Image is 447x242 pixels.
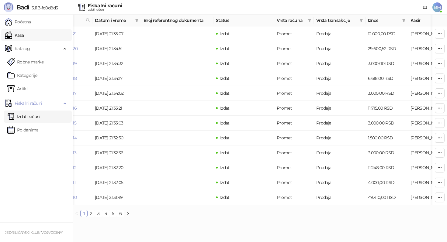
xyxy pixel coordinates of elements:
[314,41,366,56] td: Prodaja
[213,15,274,26] th: Status
[366,160,408,175] td: 11.248,00 RSD
[92,86,141,101] td: [DATE] 21:34:02
[126,212,130,215] span: right
[102,210,109,217] a: 4
[314,56,366,71] td: Prodaja
[5,230,63,235] small: JEDRILIČARSKI KLUB "VOJVODINA"
[110,210,116,217] a: 5
[88,8,122,11] div: Izdati računi
[220,90,230,96] span: Izdat
[314,86,366,101] td: Prodaja
[314,26,366,41] td: Prodaja
[109,210,117,217] li: 5
[314,131,366,145] td: Prodaja
[92,71,141,86] td: [DATE] 21:34:17
[220,180,230,185] span: Izdat
[92,41,141,56] td: [DATE] 21:34:51
[5,16,31,28] a: Početna
[274,145,314,160] td: Promet
[366,86,408,101] td: 3.000,00 RSD
[314,101,366,116] td: Prodaja
[92,101,141,116] td: [DATE] 21:33:21
[124,210,131,217] button: right
[92,56,141,71] td: [DATE] 21:34:32
[7,124,38,136] a: Po danima
[134,16,140,25] span: filter
[366,116,408,131] td: 3.000,00 RSD
[274,41,314,56] td: Promet
[366,101,408,116] td: 11.715,00 RSD
[124,210,131,217] li: Sledeća strana
[366,56,408,71] td: 3.000,00 RSD
[366,26,408,41] td: 12.000,00 RSD
[220,105,230,111] span: Izdat
[7,111,40,123] a: Izdati računi
[92,116,141,131] td: [DATE] 21:33:03
[220,31,230,36] span: Izdat
[401,16,407,25] span: filter
[15,97,42,109] span: Fiskalni računi
[95,17,133,24] span: Datum i vreme
[274,116,314,131] td: Promet
[92,26,141,41] td: [DATE] 21:35:07
[220,135,230,141] span: Izdat
[92,160,141,175] td: [DATE] 21:32:20
[92,175,141,190] td: [DATE] 21:32:05
[220,46,230,51] span: Izdat
[16,4,29,11] span: Badi
[75,212,78,215] span: left
[308,19,311,22] span: filter
[402,19,406,22] span: filter
[274,71,314,86] td: Promet
[314,15,366,26] th: Vrsta transakcije
[358,16,364,25] span: filter
[274,26,314,41] td: Promet
[5,29,24,41] a: Kasa
[316,17,357,24] span: Vrsta transakcije
[307,16,313,25] span: filter
[135,19,139,22] span: filter
[366,131,408,145] td: 1.500,00 RSD
[366,41,408,56] td: 29.600,52 RSD
[220,195,230,200] span: Izdat
[117,210,124,217] li: 6
[314,190,366,205] td: Prodaja
[92,131,141,145] td: [DATE] 21:32:50
[92,190,141,205] td: [DATE] 21:31:49
[95,210,102,217] a: 3
[274,15,314,26] th: Vrsta računa
[220,61,230,66] span: Izdat
[141,15,213,26] th: Broj referentnog dokumenta
[92,145,141,160] td: [DATE] 21:32:36
[88,210,95,217] a: 2
[274,175,314,190] td: Promet
[7,56,43,68] a: Robne marke
[7,83,29,95] a: ArtikliArtikli
[366,190,408,205] td: 49.410,00 RSD
[220,120,230,126] span: Izdat
[274,131,314,145] td: Promet
[314,145,366,160] td: Prodaja
[314,71,366,86] td: Prodaja
[7,69,37,81] a: Kategorije
[314,160,366,175] td: Prodaja
[274,160,314,175] td: Promet
[80,210,88,217] li: 1
[368,17,400,24] span: Iznos
[220,76,230,81] span: Izdat
[274,86,314,101] td: Promet
[73,210,80,217] button: left
[15,43,30,55] span: Katalog
[274,56,314,71] td: Promet
[277,17,305,24] span: Vrsta računa
[432,2,442,12] span: BM
[366,71,408,86] td: 6.618,00 RSD
[4,2,13,12] img: Logo
[366,175,408,190] td: 4.000,00 RSD
[366,145,408,160] td: 3.000,00 RSD
[314,175,366,190] td: Prodaja
[220,165,230,170] span: Izdat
